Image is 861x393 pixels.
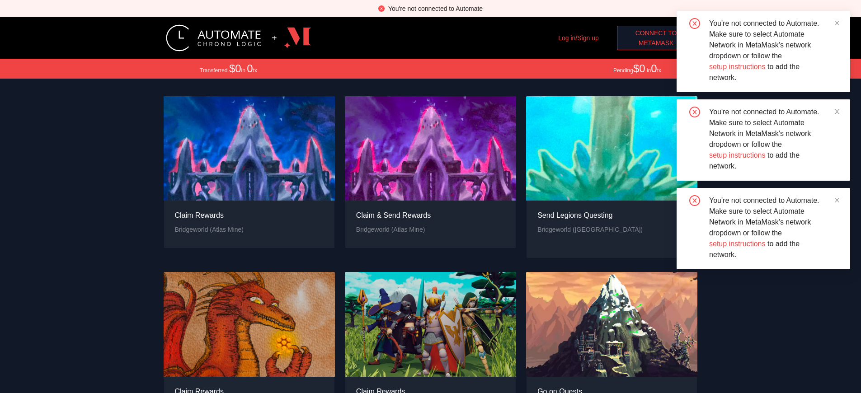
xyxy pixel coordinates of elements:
[834,20,840,26] span: close
[709,240,766,248] a: setup instructions
[272,33,277,43] div: +
[613,62,661,75] div: Pending in tx
[356,210,431,221] div: Claim & Send Rewards
[834,108,840,115] span: close
[164,96,335,201] img: Claim Rewards
[689,195,700,208] span: close-circle
[284,24,311,51] img: logo
[635,28,677,38] span: Connect to
[651,62,657,75] span: 0
[356,225,431,234] div: Bridgeworld (Atlas Mine)
[617,26,696,50] button: Connect toMetaMask
[229,62,241,75] span: $0
[709,19,819,81] span: You're not connected to Automate. Make sure to select Automate Network in MetaMask's network drop...
[526,272,697,376] img: Go on Quests
[345,96,516,201] img: Claim & Send Rewards
[709,151,766,159] a: setup instructions
[378,5,385,12] span: close-circle
[164,272,335,376] img: Claim Rewards
[175,225,244,234] div: Bridgeworld (Atlas Mine)
[537,225,643,234] div: Bridgeworld ([GEOGRAPHIC_DATA])
[537,210,643,221] div: Send Legions Questing
[166,24,261,51] img: logo
[558,34,599,42] a: Log in/Sign up
[633,62,645,75] span: $0
[709,63,766,70] a: setup instructions
[709,196,819,258] span: You're not connected to Automate. Make sure to select Automate Network in MetaMask's network drop...
[834,197,840,203] span: close
[709,108,819,170] span: You're not connected to Automate. Make sure to select Automate Network in MetaMask's network drop...
[388,4,483,14] div: You're not connected to Automate
[689,107,700,119] span: close-circle
[345,272,516,376] img: Claim Rewards
[689,18,700,31] span: close-circle
[247,62,253,75] span: 0
[175,210,244,221] div: Claim Rewards
[639,38,674,48] span: MetaMask
[526,96,697,201] img: Send Legions Questing
[200,62,257,75] div: Transferred in tx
